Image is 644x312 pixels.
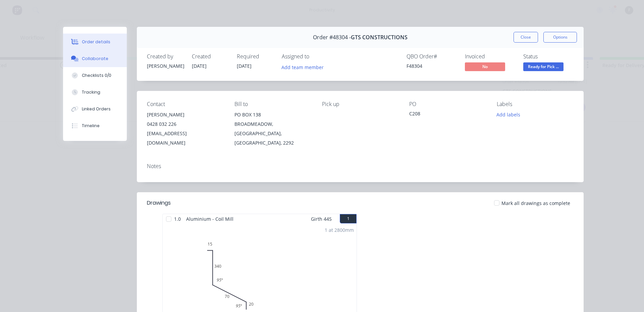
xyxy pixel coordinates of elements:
[351,34,408,41] span: GTS CONSTRUCTIONS
[147,119,224,129] div: 0428 032 226
[523,62,563,71] span: Ready for Pick ...
[465,62,505,71] span: No
[63,50,127,67] button: Collaborate
[147,62,184,69] div: [PERSON_NAME]
[63,67,127,84] button: Checklists 0/0
[171,214,183,224] span: 1.0
[409,101,486,107] div: PO
[234,101,311,107] div: Bill to
[234,119,311,148] div: BROADMEADOW, [GEOGRAPHIC_DATA], [GEOGRAPHIC_DATA], 2292
[278,62,327,71] button: Add team member
[340,214,357,223] button: 1
[82,106,111,112] div: Linked Orders
[407,53,457,60] div: QBO Order #
[147,53,184,60] div: Created by
[543,32,577,43] button: Options
[282,53,349,60] div: Assigned to
[497,101,574,107] div: Labels
[147,163,574,169] div: Notes
[147,110,224,148] div: [PERSON_NAME]0428 032 226[EMAIL_ADDRESS][DOMAIN_NAME]
[409,110,486,119] div: C208
[407,62,457,69] div: F48304
[82,56,108,62] div: Collaborate
[192,53,229,60] div: Created
[147,101,224,107] div: Contact
[311,214,332,224] span: Girth 445
[63,34,127,50] button: Order details
[523,53,574,60] div: Status
[234,110,311,119] div: PO BOX 138
[147,110,224,119] div: [PERSON_NAME]
[237,53,274,60] div: Required
[82,123,100,129] div: Timeline
[82,39,110,45] div: Order details
[82,89,100,95] div: Tracking
[313,34,351,41] span: Order #48304 -
[147,199,171,207] div: Drawings
[234,110,311,148] div: PO BOX 138BROADMEADOW, [GEOGRAPHIC_DATA], [GEOGRAPHIC_DATA], 2292
[237,63,252,69] span: [DATE]
[63,117,127,134] button: Timeline
[282,62,327,71] button: Add team member
[322,101,399,107] div: Pick up
[63,84,127,101] button: Tracking
[183,214,236,224] span: Aluminium - Coil Mill
[147,129,224,148] div: [EMAIL_ADDRESS][DOMAIN_NAME]
[523,62,563,72] button: Ready for Pick ...
[82,72,111,79] div: Checklists 0/0
[192,63,207,69] span: [DATE]
[63,101,127,117] button: Linked Orders
[493,110,524,119] button: Add labels
[514,32,538,43] button: Close
[501,200,570,207] span: Mark all drawings as complete
[465,53,515,60] div: Invoiced
[325,226,354,233] div: 1 at 2800mm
